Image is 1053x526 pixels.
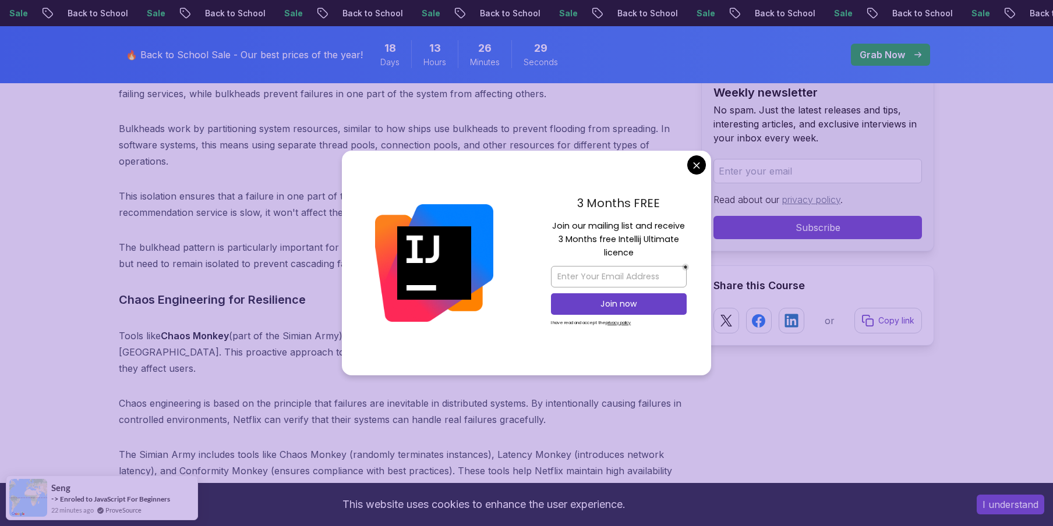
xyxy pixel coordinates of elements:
h2: Weekly newsletter [713,84,922,101]
p: Sale [825,8,862,19]
p: This isolation ensures that a failure in one part of the system doesn't cascade to other parts. F... [119,188,683,221]
p: Sale [550,8,587,19]
span: Days [380,56,400,68]
p: Back to School [471,8,550,19]
strong: Chaos Monkey [161,330,229,342]
p: Grab Now [860,48,905,62]
p: Back to School [745,8,825,19]
span: Minutes [470,56,500,68]
a: ProveSource [105,505,142,515]
div: This website uses cookies to enhance the user experience. [9,492,959,517]
p: 🔥 Back to School Sale - Our best prices of the year! [126,48,363,62]
span: 22 minutes ago [51,505,94,515]
span: Seng [51,483,70,493]
p: Sale [687,8,725,19]
p: No spam. Just the latest releases and tips, interesting articles, and exclusive interviews in you... [713,103,922,145]
span: Seconds [524,56,558,68]
p: Sale [412,8,450,19]
span: Hours [423,56,446,68]
h3: Chaos Engineering for Resilience [119,290,683,309]
p: Back to School [608,8,687,19]
p: Sale [137,8,175,19]
p: Back to School [883,8,962,19]
span: 18 Days [384,40,396,56]
button: Copy link [854,308,922,333]
p: The Simian Army includes tools like Chaos Monkey (randomly terminates instances), Latency Monkey ... [119,446,683,495]
p: Back to School [196,8,275,19]
button: Accept cookies [977,495,1044,514]
p: Patterns popularized via Hystrix help prevent service failures from snowballing through the syste... [119,69,683,102]
p: Chaos engineering is based on the principle that failures are inevitable in distributed systems. ... [119,395,683,428]
p: Read about our . [713,193,922,207]
p: Back to School [58,8,137,19]
p: Copy link [878,315,914,326]
span: 26 Minutes [478,40,492,56]
button: Subscribe [713,216,922,239]
h2: Share this Course [713,278,922,294]
a: privacy policy [782,194,840,205]
input: Enter your email [713,159,922,183]
p: or [825,314,835,328]
span: -> [51,494,59,503]
span: 13 Hours [429,40,441,56]
p: Sale [275,8,312,19]
p: Tools like (part of the Simian Army) randomly kill instances to test resilience — all implemented... [119,328,683,376]
a: Enroled to JavaScript For Beginners [60,495,170,503]
p: Back to School [333,8,412,19]
p: Bulkheads work by partitioning system resources, similar to how ships use bulkheads to prevent fl... [119,120,683,169]
p: Sale [962,8,999,19]
span: 29 Seconds [534,40,547,56]
img: provesource social proof notification image [9,479,47,517]
p: The bulkhead pattern is particularly important for Netflix's microservices architecture, where se... [119,239,683,272]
